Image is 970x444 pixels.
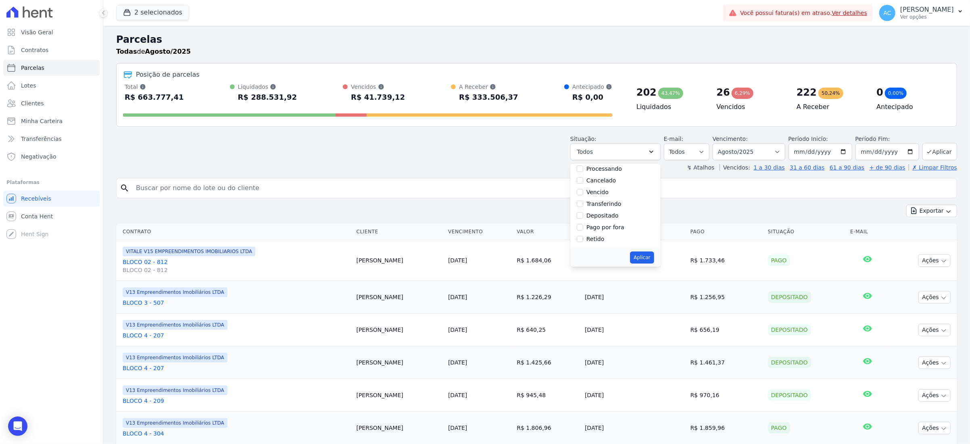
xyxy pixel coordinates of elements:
td: R$ 945,48 [513,379,582,412]
span: Parcelas [21,64,44,72]
th: Cliente [353,224,445,240]
label: Período Inicío: [789,136,828,142]
h4: Liquidados [636,102,704,112]
span: Você possui fatura(s) em atraso. [740,9,867,17]
p: de [116,47,191,57]
label: Depositado [586,212,619,219]
strong: Agosto/2025 [145,48,191,55]
td: R$ 1.256,95 [687,281,765,314]
button: 2 selecionados [116,5,189,20]
td: R$ 1.425,66 [513,346,582,379]
td: [DATE] [582,379,687,412]
div: R$ 0,00 [572,91,612,104]
a: Recebíveis [3,191,100,207]
a: [DATE] [448,359,467,366]
label: Pago por fora [586,224,624,230]
p: [PERSON_NAME] [900,6,954,14]
a: + de 90 dias [870,164,905,171]
h4: Antecipado [877,102,944,112]
span: BLOCO 02 - 812 [123,266,350,274]
button: Aplicar [922,143,957,160]
div: R$ 333.506,37 [459,91,518,104]
td: [PERSON_NAME] [353,379,445,412]
div: Posição de parcelas [136,70,200,80]
a: 31 a 60 dias [790,164,824,171]
strong: Todas [116,48,137,55]
a: [DATE] [448,257,467,264]
div: 0 [877,86,884,99]
a: Negativação [3,149,100,165]
th: Contrato [116,224,353,240]
div: 43,47% [658,88,683,99]
input: Buscar por nome do lote ou do cliente [131,180,953,196]
button: Aplicar [630,251,654,264]
label: E-mail: [664,136,684,142]
th: Situação [765,224,847,240]
button: Ações [918,422,951,434]
td: [PERSON_NAME] [353,346,445,379]
button: Todos [570,143,661,160]
span: VITALE V15 EMPREENDIMENTOS IMOBILIARIOS LTDA [123,247,255,256]
h2: Parcelas [116,32,957,47]
span: AC [884,10,891,16]
a: 61 a 90 dias [830,164,864,171]
div: 50,24% [818,88,843,99]
td: [DATE] [582,314,687,346]
a: Visão Geral [3,24,100,40]
button: Ações [918,291,951,304]
label: Vencidos: [720,164,750,171]
label: Cancelado [586,177,616,184]
a: Parcelas [3,60,100,76]
h4: Vencidos [717,102,784,112]
a: 1 a 30 dias [754,164,785,171]
th: Valor [513,224,582,240]
a: Contratos [3,42,100,58]
span: Recebíveis [21,195,51,203]
label: Processando [586,165,622,172]
span: Conta Hent [21,212,53,220]
a: ✗ Limpar Filtros [909,164,957,171]
a: Conta Hent [3,208,100,224]
div: 202 [636,86,657,99]
td: [PERSON_NAME] [353,281,445,314]
div: Pago [768,422,790,434]
div: R$ 663.777,41 [125,91,184,104]
label: Vencido [586,189,609,195]
p: Ver opções [900,14,954,20]
span: Minha Carteira [21,117,63,125]
span: Clientes [21,99,44,107]
td: [PERSON_NAME] [353,314,445,346]
div: Open Intercom Messenger [8,417,27,436]
button: Ações [918,254,951,267]
span: Transferências [21,135,62,143]
a: Clientes [3,95,100,111]
div: Liquidados [238,83,297,91]
span: V13 Empreendimentos Imobiliários LTDA [123,385,227,395]
a: [DATE] [448,327,467,333]
button: Ações [918,389,951,402]
label: Transferindo [586,201,622,207]
button: Ações [918,356,951,369]
td: R$ 1.684,06 [513,240,582,281]
span: Lotes [21,82,36,90]
label: ↯ Atalhos [687,164,714,171]
td: R$ 1.733,46 [687,240,765,281]
td: R$ 970,16 [687,379,765,412]
th: E-mail [847,224,887,240]
label: Situação: [570,136,597,142]
label: Retido [586,236,605,242]
div: R$ 288.531,92 [238,91,297,104]
div: Depositado [768,390,811,401]
td: R$ 656,19 [687,314,765,346]
th: Vencimento [445,224,513,240]
label: Vencimento: [713,136,748,142]
td: R$ 1.226,29 [513,281,582,314]
a: BLOCO 4 - 304 [123,429,350,438]
div: Antecipado [572,83,612,91]
button: Ações [918,324,951,336]
a: [DATE] [448,392,467,398]
button: AC [PERSON_NAME] Ver opções [873,2,970,24]
td: R$ 640,25 [513,314,582,346]
a: Transferências [3,131,100,147]
h4: A Receber [797,102,864,112]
